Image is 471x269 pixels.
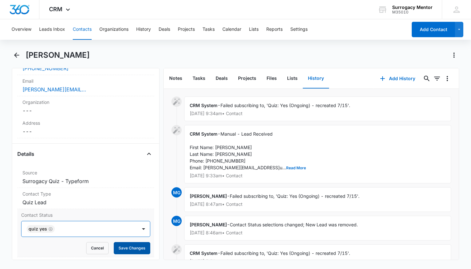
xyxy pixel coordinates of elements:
[202,19,215,40] button: Tasks
[114,242,150,254] button: Save Changes
[184,187,451,212] div: -
[178,19,195,40] button: Projects
[22,190,149,197] label: Contact Type
[21,212,151,218] label: Contact Status
[49,6,62,13] span: CRM
[282,69,303,88] button: Lists
[190,231,446,235] p: [DATE] 8:46am • Contact
[22,177,149,185] dd: Surrogacy Quiz - Typeform
[190,103,218,108] span: CRM System
[22,99,149,105] label: Organization
[136,19,151,40] button: History
[190,131,306,170] span: Manual - Lead Received First Name: [PERSON_NAME] Last Name: [PERSON_NAME] Phone: [PHONE_NUMBER] E...
[190,250,218,256] span: CRM System
[190,111,446,116] p: [DATE] 9:34am • Contact
[211,69,233,88] button: Deals
[22,128,149,135] dd: ---
[171,187,182,198] span: MG
[230,222,358,227] span: Contact Status selections changed; New Lead was removed.
[17,188,154,209] div: Contact TypeQuiz Lead
[286,166,306,170] button: Read More
[22,198,149,206] dd: Quiz Lead
[12,50,22,60] button: Back
[392,10,433,14] div: account id
[249,19,259,40] button: Lists
[422,73,432,84] button: Search...
[159,19,170,40] button: Deals
[220,103,350,108] span: Failed subscribing to, 'Quiz: Yes (Ongoing) - recreated 7/15'.
[233,69,261,88] button: Projects
[12,19,31,40] button: Overview
[17,117,154,138] div: Address---
[22,120,149,126] label: Address
[17,75,154,96] div: Email[PERSON_NAME][EMAIL_ADDRESS][DOMAIN_NAME]
[99,19,128,40] button: Organizations
[73,19,92,40] button: Contacts
[190,173,446,178] p: [DATE] 9:33am • Contact
[17,167,154,188] div: SourceSurrogacy Quiz - Typeform
[39,19,65,40] button: Leads Inbox
[220,250,350,256] span: Failed subscribing to, 'Quiz: Yes (Ongoing) - recreated 7/15'.
[230,193,359,199] span: Failed subscribing to, 'Quiz: Yes (Ongoing) - recreated 7/15'.
[190,202,446,206] p: [DATE] 8:47am • Contact
[442,73,452,84] button: Overflow Menu
[86,242,109,254] button: Cancel
[144,149,154,159] button: Close
[22,169,149,176] label: Source
[190,222,227,227] span: [PERSON_NAME]
[22,64,69,72] a: [PHONE_NUMBER]
[26,50,90,60] h1: [PERSON_NAME]
[22,78,149,84] label: Email
[392,5,433,10] div: account name
[171,216,182,226] span: MG
[261,69,282,88] button: Files
[190,259,446,264] p: [DATE] 7:53am • Contact
[222,19,241,40] button: Calendar
[303,69,329,88] button: History
[22,86,87,93] a: [PERSON_NAME][EMAIL_ADDRESS][DOMAIN_NAME]
[17,150,34,158] h4: Details
[449,50,459,60] button: Actions
[184,244,451,269] div: -
[184,216,451,240] div: -
[374,71,422,86] button: Add History
[266,19,283,40] button: Reports
[190,131,218,137] span: CRM System
[47,227,53,231] div: Remove Quiz Yes
[17,96,154,117] div: Organization---
[187,69,211,88] button: Tasks
[184,125,451,183] div: -
[29,227,47,231] div: Quiz Yes
[290,19,308,40] button: Settings
[184,97,451,121] div: -
[412,22,455,37] button: Add Contact
[22,107,149,114] dd: ---
[432,73,442,84] button: Filters
[164,69,187,88] button: Notes
[190,193,227,199] span: [PERSON_NAME]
